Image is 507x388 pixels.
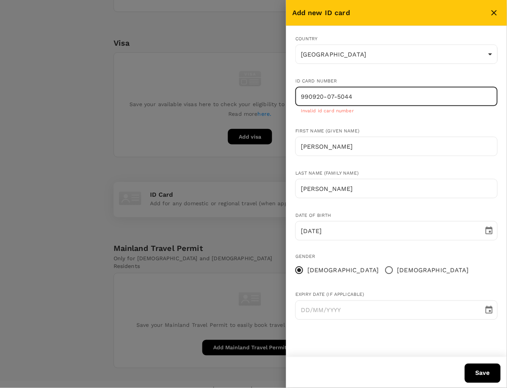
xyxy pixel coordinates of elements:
div: Gender [295,253,498,261]
button: Choose date, selected date is Sep 20, 1999 [481,223,497,239]
div: Country [295,35,498,43]
input: DD/MM/YYYY [295,300,478,320]
div: Expiry date (if applicable) [295,291,498,299]
span: [DEMOGRAPHIC_DATA] [307,266,379,275]
button: Choose date [481,302,497,318]
input: DD/MM/YYYY [295,221,478,240]
div: Date of birth [295,212,498,220]
div: [GEOGRAPHIC_DATA] [295,45,498,64]
button: close [488,6,501,19]
button: Save [465,364,501,383]
span: Invalid id card number [301,108,354,113]
div: ID card number [295,77,498,85]
div: Add new ID card [292,7,488,19]
div: Last name (Family name) [295,170,498,177]
div: First name (Given name) [295,127,498,135]
span: [DEMOGRAPHIC_DATA] [397,266,469,275]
